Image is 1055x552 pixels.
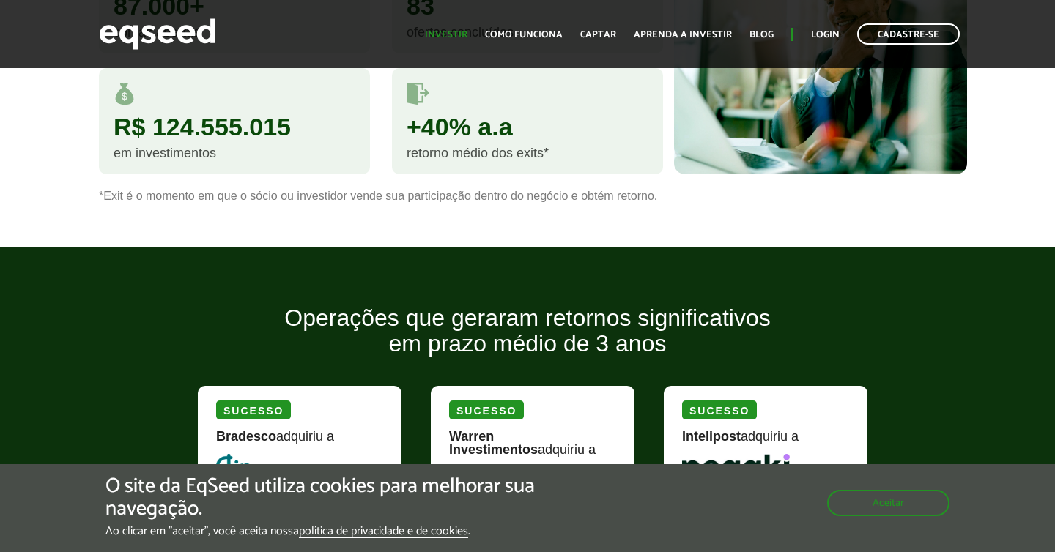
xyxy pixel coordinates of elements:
[105,475,612,521] h5: O site da EqSeed utiliza cookies para melhorar sua navegação.
[114,146,355,160] div: em investimentos
[99,15,216,53] img: EqSeed
[216,429,276,444] strong: Bradesco
[449,400,524,419] div: Sucesso
[407,146,648,160] div: retorno médio dos exits*
[407,83,429,105] img: saidas.svg
[216,430,383,454] div: adquiriu a
[749,30,774,40] a: Blog
[216,400,291,419] div: Sucesso
[580,30,616,40] a: Captar
[105,524,612,538] p: Ao clicar em "aceitar", você aceita nossa .
[827,490,949,516] button: Aceitar
[682,454,790,486] img: Pegaki
[299,526,468,538] a: política de privacidade e de cookies
[114,83,136,105] img: money.svg
[682,400,757,419] div: Sucesso
[485,30,563,40] a: Como funciona
[449,430,616,467] div: adquiriu a
[682,429,741,444] strong: Intelipost
[114,114,355,139] div: R$ 124.555.015
[407,114,648,139] div: +40% a.a
[216,454,260,494] img: DinDin
[99,189,956,203] p: *Exit é o momento em que o sócio ou investidor vende sua participação dentro do negócio e obtém r...
[634,30,732,40] a: Aprenda a investir
[425,30,467,40] a: Investir
[187,305,868,378] h2: Operações que geraram retornos significativos em prazo médio de 3 anos
[811,30,840,40] a: Login
[682,430,849,454] div: adquiriu a
[857,23,960,45] a: Cadastre-se
[449,429,538,457] strong: Warren Investimentos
